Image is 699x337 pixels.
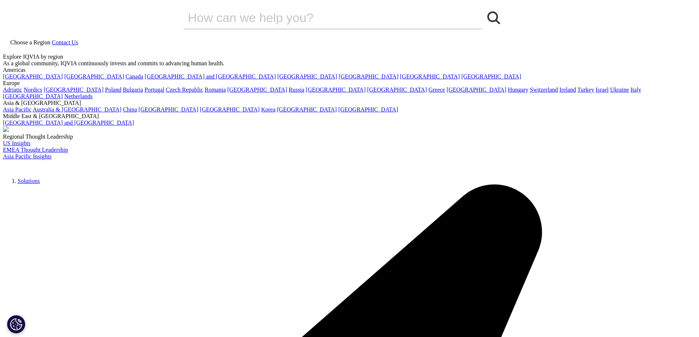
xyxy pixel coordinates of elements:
[429,87,445,93] a: Greece
[23,87,42,93] a: Nordics
[7,315,25,333] button: Cookies Settings
[205,87,226,93] a: Romania
[306,87,365,93] a: [GEOGRAPHIC_DATA]
[578,87,594,93] a: Turkey
[3,147,68,153] a: EMEA Thought Leadership
[105,87,121,93] a: Poland
[3,160,62,171] img: IQVIA Healthcare Information Technology and Pharma Clinical Research Company
[3,54,685,60] div: Explore IQVIA by region
[3,100,685,106] div: Asia & [GEOGRAPHIC_DATA]
[277,106,337,113] a: [GEOGRAPHIC_DATA]
[183,7,462,29] input: Search
[64,73,124,80] a: [GEOGRAPHIC_DATA]
[447,87,506,93] a: [GEOGRAPHIC_DATA]
[530,87,558,93] a: Switzerland
[166,87,203,93] a: Czech Republic
[3,113,685,120] div: Middle East & [GEOGRAPHIC_DATA]
[52,39,78,45] a: Contact Us
[483,7,505,29] a: Search
[367,87,427,93] a: [GEOGRAPHIC_DATA]
[261,106,276,113] a: Korea
[610,87,629,93] a: Ukraine
[3,126,9,132] img: 2093_analyzing-data-using-big-screen-display-and-laptop.png
[3,106,32,113] a: Asia Pacific
[3,140,30,146] a: US Insights
[3,133,685,140] div: Regional Thought Leadership
[44,87,103,93] a: [GEOGRAPHIC_DATA]
[3,73,63,80] a: [GEOGRAPHIC_DATA]
[3,87,22,93] a: Adriatic
[123,87,143,93] a: Bulgaria
[10,39,50,45] span: Choose a Region
[64,93,92,99] a: Netherlands
[138,106,198,113] a: [GEOGRAPHIC_DATA]
[339,73,398,80] a: [GEOGRAPHIC_DATA]
[227,87,287,93] a: [GEOGRAPHIC_DATA]
[596,87,609,93] a: Israel
[630,87,641,93] a: Italy
[200,106,260,113] a: [GEOGRAPHIC_DATA]
[145,73,276,80] a: [GEOGRAPHIC_DATA] and [GEOGRAPHIC_DATA]
[3,120,134,126] a: [GEOGRAPHIC_DATA] and [GEOGRAPHIC_DATA]
[338,106,398,113] a: [GEOGRAPHIC_DATA]
[3,93,63,99] a: [GEOGRAPHIC_DATA]
[289,87,305,93] a: Russia
[508,87,528,93] a: Hungary
[277,73,337,80] a: [GEOGRAPHIC_DATA]
[3,80,685,87] div: Europe
[125,73,143,80] a: Canada
[560,87,576,93] a: Ireland
[3,153,51,160] a: Asia Pacific Insights
[33,106,121,113] a: Australia & [GEOGRAPHIC_DATA]
[18,178,40,184] a: Solutions
[461,73,521,80] a: [GEOGRAPHIC_DATA]
[3,60,685,67] div: As a global community, IQVIA continuously invests and commits to advancing human health.
[123,106,137,113] a: China
[487,11,500,24] svg: Search
[145,87,164,93] a: Portugal
[3,67,685,73] div: Americas
[400,73,460,80] a: [GEOGRAPHIC_DATA]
